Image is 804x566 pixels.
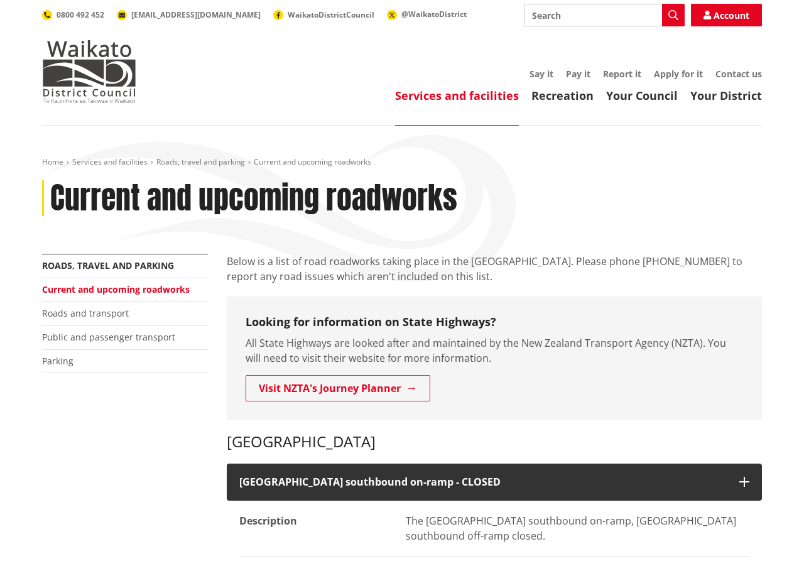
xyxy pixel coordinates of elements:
[227,433,762,451] h3: [GEOGRAPHIC_DATA]
[254,156,371,167] span: Current and upcoming roadworks
[131,9,261,20] span: [EMAIL_ADDRESS][DOMAIN_NAME]
[42,40,136,103] img: Waikato District Council - Te Kaunihera aa Takiwaa o Waikato
[530,68,553,80] a: Say it
[57,9,104,20] span: 0800 492 452
[406,513,749,543] div: The [GEOGRAPHIC_DATA] southbound on-ramp, [GEOGRAPHIC_DATA] southbound off-ramp closed.
[715,68,762,80] a: Contact us
[156,156,245,167] a: Roads, travel and parking
[72,156,148,167] a: Services and facilities
[288,9,374,20] span: WaikatoDistrictCouncil
[531,88,594,103] a: Recreation
[273,9,374,20] a: WaikatoDistrictCouncil
[691,4,762,26] a: Account
[690,88,762,103] a: Your District
[246,375,430,401] a: Visit NZTA's Journey Planner
[246,315,743,329] h3: Looking for information on State Highways?
[117,9,261,20] a: [EMAIL_ADDRESS][DOMAIN_NAME]
[227,464,762,501] button: [GEOGRAPHIC_DATA] southbound on-ramp - CLOSED
[401,9,467,19] span: @WaikatoDistrict
[42,156,63,167] a: Home
[387,9,467,19] a: @WaikatoDistrict
[566,68,590,80] a: Pay it
[42,307,129,319] a: Roads and transport
[42,259,174,271] a: Roads, travel and parking
[654,68,703,80] a: Apply for it
[239,476,727,488] h4: [GEOGRAPHIC_DATA] southbound on-ramp - CLOSED
[42,331,175,343] a: Public and passenger transport
[50,180,457,217] h1: Current and upcoming roadworks
[42,157,762,168] nav: breadcrumb
[42,283,190,295] a: Current and upcoming roadworks
[239,501,393,557] dt: Description
[42,9,104,20] a: 0800 492 452
[603,68,641,80] a: Report it
[606,88,678,103] a: Your Council
[246,335,743,366] p: All State Highways are looked after and maintained by the New Zealand Transport Agency (NZTA). Yo...
[227,254,762,284] p: Below is a list of road roadworks taking place in the [GEOGRAPHIC_DATA]. Please phone [PHONE_NUMB...
[524,4,685,26] input: Search input
[395,88,519,103] a: Services and facilities
[42,355,73,367] a: Parking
